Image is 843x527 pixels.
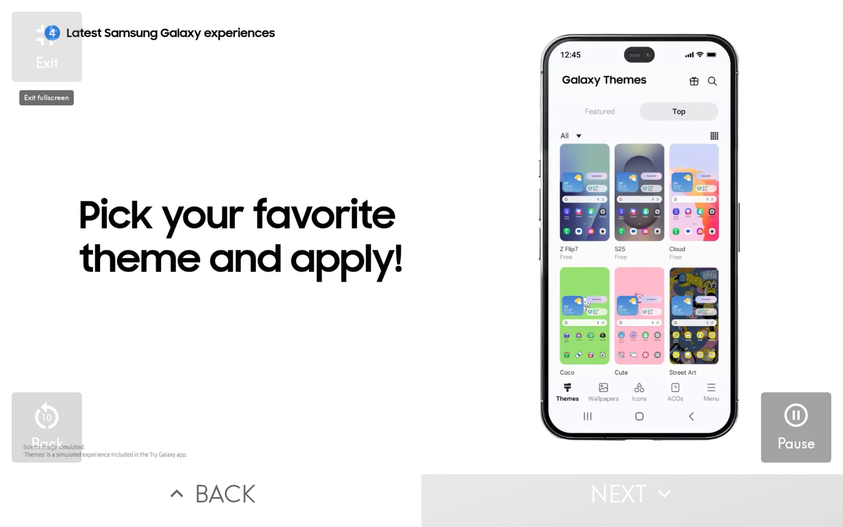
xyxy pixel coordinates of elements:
[761,392,831,463] button: Pause
[41,411,52,424] p: 10
[12,12,82,82] button: Exit
[19,90,74,105] div: Exit fullscreen
[31,434,63,454] h5: Back
[12,392,82,463] button: 10Back
[36,53,58,73] h5: Exit
[742,6,831,30] div: 0:45 / 2:49
[777,434,815,454] h5: Pause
